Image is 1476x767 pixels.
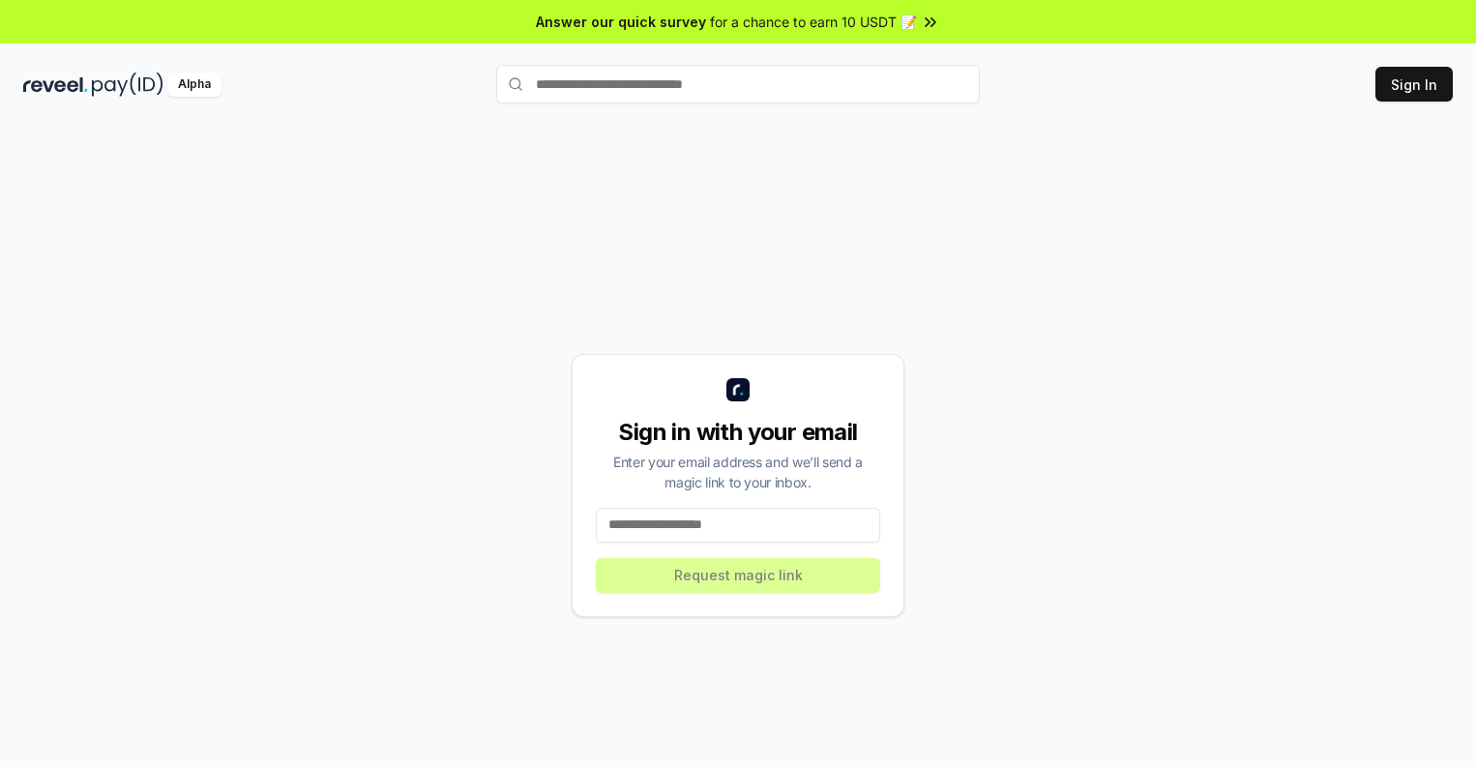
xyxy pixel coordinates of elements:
[596,417,880,448] div: Sign in with your email
[710,12,917,32] span: for a chance to earn 10 USDT 📝
[536,12,706,32] span: Answer our quick survey
[92,73,163,97] img: pay_id
[1375,67,1453,102] button: Sign In
[23,73,88,97] img: reveel_dark
[726,378,750,401] img: logo_small
[167,73,221,97] div: Alpha
[596,452,880,492] div: Enter your email address and we’ll send a magic link to your inbox.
